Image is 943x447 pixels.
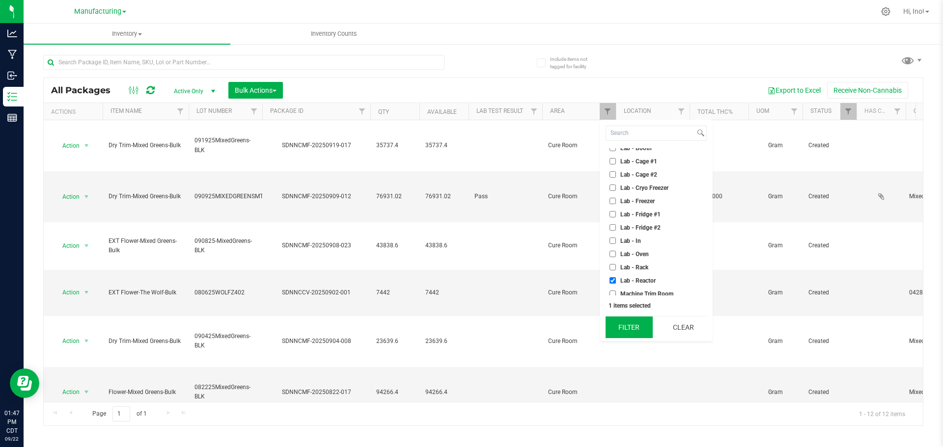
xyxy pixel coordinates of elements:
[109,141,183,150] span: Dry Trim-Mixed Greens-Bulk
[376,192,414,201] span: 76931.02
[808,241,851,250] span: Created
[109,337,183,346] span: Dry Trim-Mixed Greens-Bulk
[548,288,610,297] span: Cure Room
[81,385,93,399] span: select
[660,316,707,338] button: Clear
[754,337,797,346] span: Gram
[550,107,565,114] a: Area
[754,141,797,150] span: Gram
[51,85,120,96] span: All Packages
[620,172,657,178] span: Lab - Cage #2
[24,29,230,38] span: Inventory
[111,107,142,114] a: Item Name
[786,103,803,120] a: Filter
[51,108,99,115] div: Actions
[172,103,189,120] a: Filter
[109,237,183,255] span: EXT Flower-Mixed Greens-Bulk
[376,388,414,397] span: 94266.4
[889,103,906,120] a: Filter
[54,385,80,399] span: Action
[808,192,851,201] span: Created
[620,198,655,204] span: Lab - Freezer
[808,288,851,297] span: Created
[606,126,695,140] input: Search
[81,334,93,348] span: select
[43,55,444,70] input: Search Package ID, Item Name, SKU, Lot or Part Number...
[81,190,93,204] span: select
[620,145,652,151] span: Lab - Booth
[754,241,797,250] span: Gram
[7,50,17,59] inline-svg: Manufacturing
[756,107,769,114] a: UOM
[54,334,80,348] span: Action
[261,241,372,250] div: SDNNCMF-20250908-023
[808,141,851,150] span: Created
[610,251,616,257] input: Lab - Oven
[610,171,616,178] input: Lab - Cage #2
[476,107,523,114] a: Lab Test Result
[697,108,733,115] a: Total THC%
[754,288,797,297] span: Gram
[298,29,370,38] span: Inventory Counts
[673,103,690,120] a: Filter
[376,141,414,150] span: 35737.4
[354,103,370,120] a: Filter
[425,241,463,250] span: 43838.6
[81,139,93,153] span: select
[194,136,256,155] span: 091925MixedGreens-BLK
[610,264,616,270] input: Lab - Rack
[230,24,437,44] a: Inventory Counts
[7,113,17,123] inline-svg: Reports
[10,368,39,398] iframe: Resource center
[903,7,924,15] span: Hi, Ino!
[261,192,372,201] div: SDNNCMF-20250909-012
[228,82,283,99] button: Bulk Actions
[610,158,616,164] input: Lab - Cage #1
[24,24,230,44] a: Inventory
[609,302,704,309] div: 1 items selected
[880,7,892,16] div: Manage settings
[84,406,155,421] span: Page of 1
[112,406,130,421] input: 1
[81,239,93,253] span: select
[54,286,80,299] span: Action
[425,141,463,150] span: 35737.4
[851,406,913,421] span: 1 - 12 of 12 items
[7,71,17,80] inline-svg: Inbound
[548,241,610,250] span: Cure Room
[548,141,610,150] span: Cure Room
[548,337,610,346] span: Cure Room
[81,286,93,299] span: select
[194,332,256,350] span: 090425MixedGreens-BLK
[425,388,463,397] span: 94266.4
[754,388,797,397] span: Gram
[620,225,661,231] span: Lab - Fridge #2
[261,337,372,346] div: SDNNCMF-20250904-008
[378,108,389,115] a: Qty
[54,139,80,153] span: Action
[620,278,656,284] span: Lab - Reactor
[261,288,372,297] div: SDNNCCV-20250902-001
[624,107,651,114] a: Location
[840,103,857,120] a: Filter
[620,185,668,191] span: Lab - Cryo Freezer
[610,198,616,204] input: Lab - Freezer
[246,103,262,120] a: Filter
[427,108,457,115] a: Available
[261,388,372,397] div: SDNNCMF-20250822-017
[827,82,908,99] button: Receive Non-Cannabis
[610,277,616,284] input: Lab - Reactor
[620,291,673,297] span: Machine Trim Room
[526,103,542,120] a: Filter
[550,55,599,70] span: Include items not tagged for facility
[7,92,17,102] inline-svg: Inventory
[194,288,256,297] span: 080625WOLFZ402
[376,337,414,346] span: 23639.6
[810,107,832,114] a: Status
[235,86,277,94] span: Bulk Actions
[610,145,616,151] input: Lab - Booth
[610,211,616,217] input: Lab - Fridge #1
[808,337,851,346] span: Created
[548,192,610,201] span: Cure Room
[261,141,372,150] div: SDNNCMF-20250919-017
